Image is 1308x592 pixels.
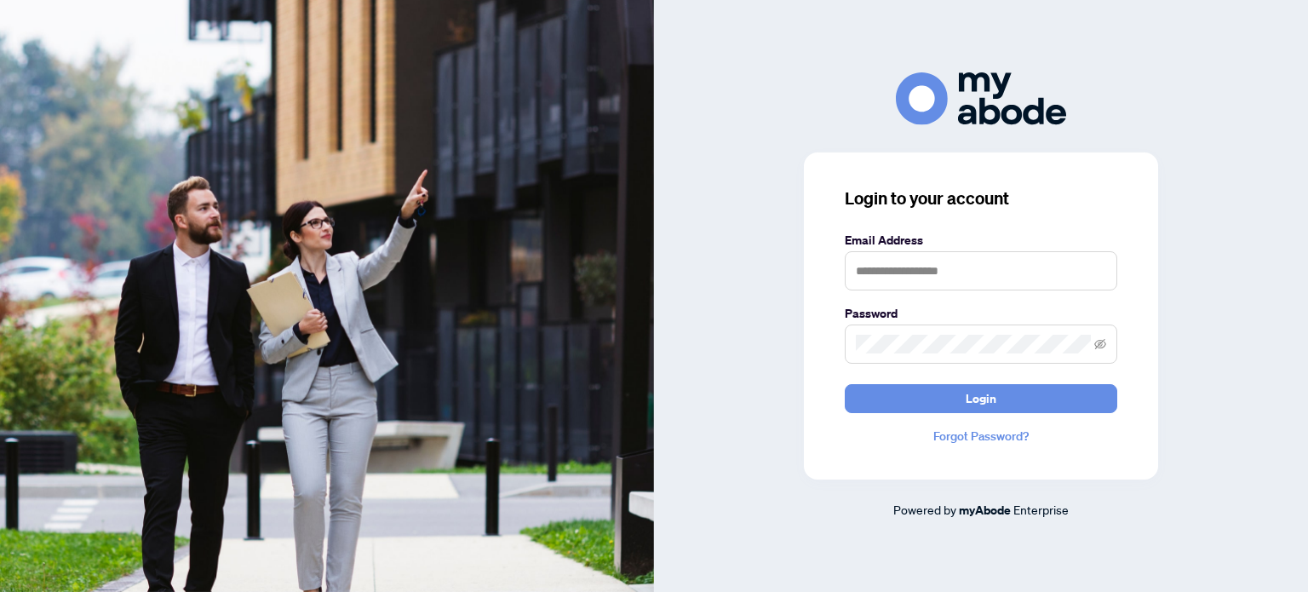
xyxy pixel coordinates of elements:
[845,187,1117,210] h3: Login to your account
[959,501,1011,520] a: myAbode
[893,502,956,517] span: Powered by
[845,384,1117,413] button: Login
[896,72,1066,124] img: ma-logo
[845,231,1117,250] label: Email Address
[966,385,996,412] span: Login
[1094,338,1106,350] span: eye-invisible
[845,427,1117,445] a: Forgot Password?
[1013,502,1069,517] span: Enterprise
[845,304,1117,323] label: Password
